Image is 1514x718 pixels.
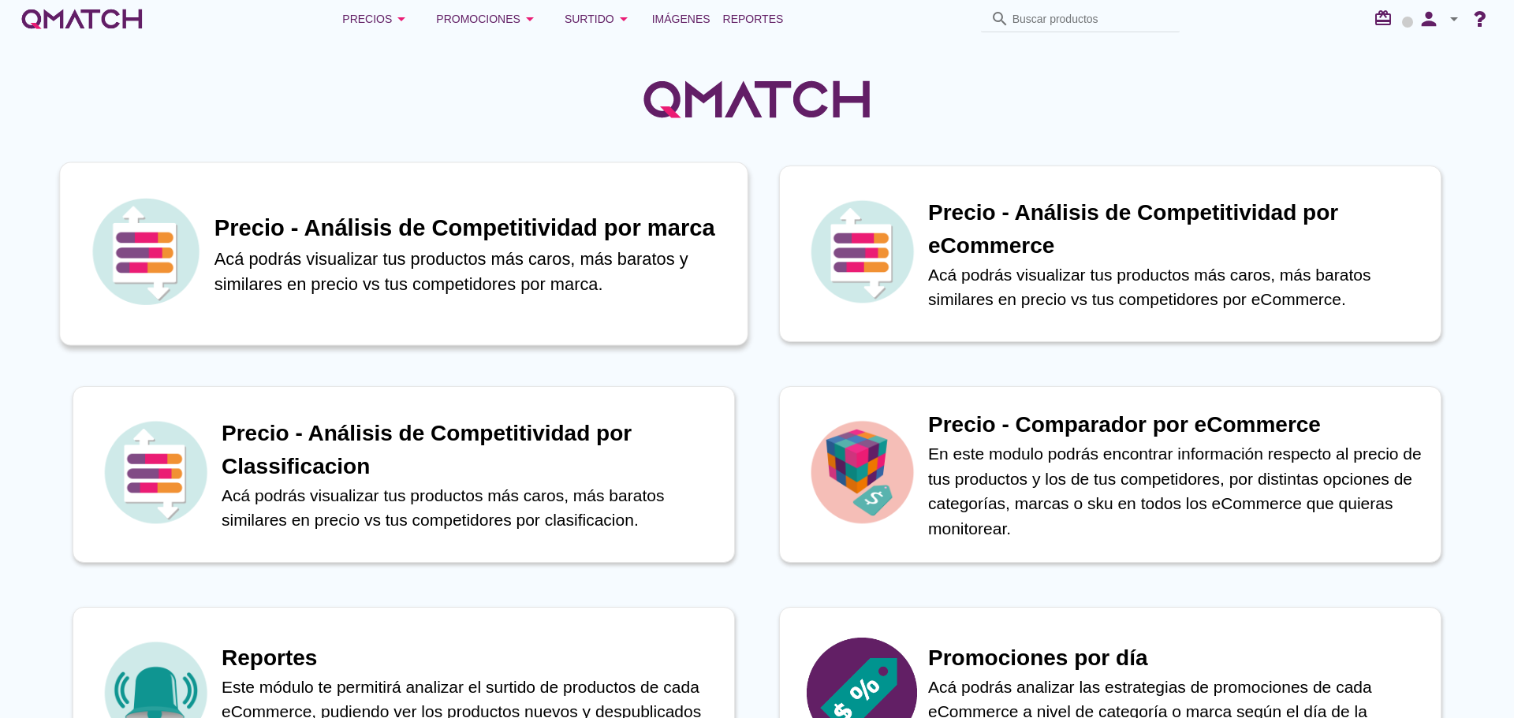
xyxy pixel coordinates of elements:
[222,483,718,533] p: Acá podrás visualizar tus productos más caros, más baratos similares en precio vs tus competidore...
[1012,6,1170,32] input: Buscar productos
[928,262,1425,312] p: Acá podrás visualizar tus productos más caros, más baratos similares en precio vs tus competidore...
[1374,9,1399,28] i: redeem
[214,245,731,297] p: Acá podrás visualizar tus productos más caros, más baratos y similares en precio vs tus competido...
[652,9,710,28] span: Imágenes
[88,194,203,309] img: icon
[757,386,1464,563] a: iconPrecio - Comparador por eCommerceEn este modulo podrás encontrar información respecto al prec...
[614,9,633,28] i: arrow_drop_down
[392,9,411,28] i: arrow_drop_down
[100,417,211,527] img: icon
[646,3,717,35] a: Imágenes
[565,9,633,28] div: Surtido
[928,642,1425,675] h1: Promociones por día
[757,166,1464,342] a: iconPrecio - Análisis de Competitividad por eCommerceAcá podrás visualizar tus productos más caro...
[436,9,539,28] div: Promociones
[639,60,875,139] img: QMatchLogo
[222,417,718,483] h1: Precio - Análisis de Competitividad por Classificacion
[552,3,646,35] button: Surtido
[1445,9,1464,28] i: arrow_drop_down
[807,417,917,527] img: icon
[342,9,411,28] div: Precios
[1413,8,1445,30] i: person
[330,3,423,35] button: Precios
[928,441,1425,541] p: En este modulo podrás encontrar información respecto al precio de tus productos y los de tus comp...
[50,386,757,563] a: iconPrecio - Análisis de Competitividad por ClassificacionAcá podrás visualizar tus productos más...
[990,9,1009,28] i: search
[50,166,757,342] a: iconPrecio - Análisis de Competitividad por marcaAcá podrás visualizar tus productos más caros, m...
[423,3,552,35] button: Promociones
[520,9,539,28] i: arrow_drop_down
[214,210,731,245] h1: Precio - Análisis de Competitividad por marca
[723,9,784,28] span: Reportes
[19,3,145,35] a: white-qmatch-logo
[928,408,1425,441] h1: Precio - Comparador por eCommerce
[928,196,1425,262] h1: Precio - Análisis de Competitividad por eCommerce
[717,3,790,35] a: Reportes
[807,196,917,307] img: icon
[222,642,718,675] h1: Reportes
